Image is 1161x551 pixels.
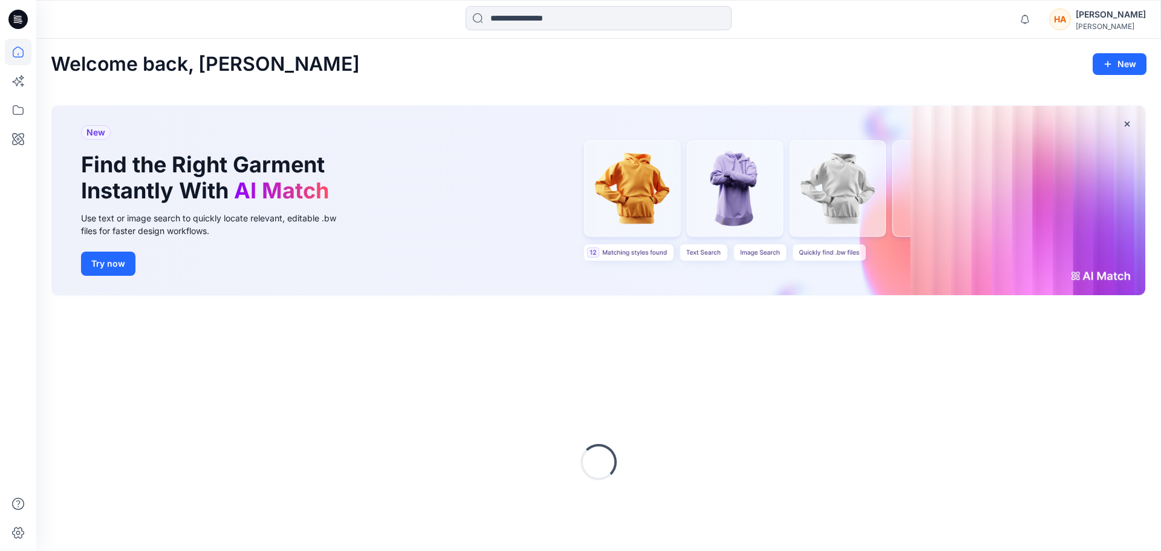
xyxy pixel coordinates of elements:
[234,177,329,204] span: AI Match
[1093,53,1146,75] button: New
[51,53,360,76] h2: Welcome back, [PERSON_NAME]
[1076,22,1146,31] div: [PERSON_NAME]
[1049,8,1071,30] div: HA
[86,125,105,140] span: New
[81,152,335,204] h1: Find the Right Garment Instantly With
[1076,7,1146,22] div: [PERSON_NAME]
[81,252,135,276] button: Try now
[81,212,353,237] div: Use text or image search to quickly locate relevant, editable .bw files for faster design workflows.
